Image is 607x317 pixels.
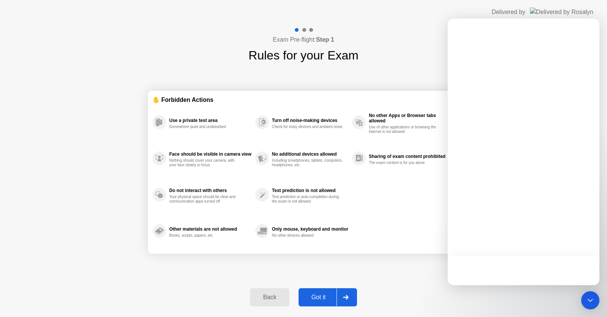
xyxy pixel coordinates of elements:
div: Books, scripts, papers, etc [169,233,241,238]
div: Back [252,294,287,301]
div: Face should be visible in camera view [169,151,252,157]
div: Text prediction is not allowed [272,188,348,193]
button: Back [250,288,289,306]
div: The exam content is for you alone [369,161,440,165]
div: Delivered by [492,8,525,17]
div: Somewhere quiet and undisturbed [169,125,241,129]
div: No additional devices allowed [272,151,348,157]
div: Only mouse, keyboard and monitor [272,226,348,232]
div: Turn off noise-making devices [272,118,348,123]
b: Step 1 [316,36,334,43]
div: Got it [301,294,337,301]
div: Do not interact with others [169,188,252,193]
div: No other devices allowed [272,233,344,238]
div: Open Intercom Messenger [581,291,599,309]
button: Got it [299,288,357,306]
div: Use of other applications or browsing the internet is not allowed [369,125,440,134]
div: Your physical space should be clear and communication apps turned off [169,195,241,204]
div: Text prediction or auto-completion during the exam is not allowed [272,195,344,204]
div: Check for noisy devices and ambient noise [272,125,344,129]
div: ✋ Forbidden Actions [153,95,454,104]
h1: Rules for your Exam [248,46,359,64]
div: Other materials are not allowed [169,226,252,232]
div: Including smartphones, tablets, computers, headphones, etc. [272,158,344,167]
img: Delivered by Rosalyn [530,8,593,16]
div: Nothing should cover your camera, with your face clearly in focus [169,158,241,167]
div: Use a private test area [169,118,252,123]
div: No other Apps or Browser tabs allowed [369,113,451,123]
h4: Exam Pre-flight: [273,35,334,44]
div: Sharing of exam content prohibited [369,154,451,159]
